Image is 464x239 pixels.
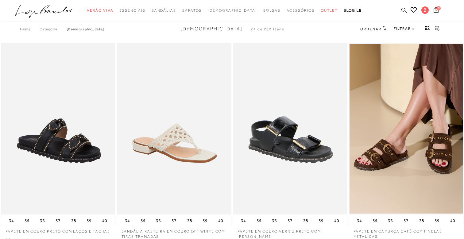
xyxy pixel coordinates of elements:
[69,216,78,225] button: 38
[344,5,362,16] a: BLOG LB
[286,216,294,225] button: 37
[87,8,113,13] span: Verão Viva
[432,7,440,15] button: 0
[421,6,429,14] span: B
[118,44,231,214] img: SANDÁLIA RASTEIRA EM COURO OFF WHITE COM TIRAS TRAMADAS
[38,216,47,225] button: 36
[154,216,163,225] button: 36
[85,216,93,225] button: 39
[208,8,257,13] span: [DEMOGRAPHIC_DATA]
[350,44,463,214] img: PAPETE EM CAMURÇA CAFÉ COM FIVELAS METÁLICAS
[7,216,16,225] button: 34
[344,8,362,13] span: BLOG LB
[386,216,395,225] button: 36
[321,5,338,16] a: categoryNavScreenReaderText
[419,6,432,16] button: B
[139,216,147,225] button: 35
[360,27,381,31] span: Ordenar
[87,5,113,16] a: categoryNavScreenReaderText
[152,5,176,16] a: categoryNavScreenReaderText
[2,44,115,214] img: PAPETE EM COURO PRETO COM LAÇOS E TACHAS
[371,216,379,225] button: 35
[118,44,231,214] a: SANDÁLIA RASTEIRA EM COURO OFF WHITE COM TIRAS TRAMADAS SANDÁLIA RASTEIRA EM COURO OFF WHITE COM ...
[355,216,364,225] button: 34
[270,216,279,225] button: 36
[23,216,31,225] button: 35
[350,44,463,214] a: PAPETE EM CAMURÇA CAFÉ COM FIVELAS METÁLICAS PAPETE EM CAMURÇA CAFÉ COM FIVELAS METÁLICAS
[40,27,66,31] a: Categoria
[332,216,341,225] button: 40
[321,8,338,13] span: Outlet
[239,216,248,225] button: 34
[433,216,441,225] button: 39
[182,5,202,16] a: categoryNavScreenReaderText
[263,5,280,16] a: categoryNavScreenReaderText
[170,216,178,225] button: 37
[216,216,225,225] button: 40
[423,25,432,33] button: Mostrar 4 produtos por linha
[263,8,280,13] span: Bolsas
[234,44,347,214] a: PAPETE EM COURO VERNIZ PRETO COM SOLADO TRATORADO PAPETE EM COURO VERNIZ PRETO COM SOLADO TRATORADO
[119,5,145,16] a: categoryNavScreenReaderText
[20,27,40,31] a: Home
[67,27,104,31] a: [DEMOGRAPHIC_DATA]
[417,216,426,225] button: 38
[201,216,209,225] button: 39
[251,27,284,31] span: 24 de 262 itens
[402,216,410,225] button: 37
[255,216,263,225] button: 35
[208,5,257,16] a: noSubCategoriesText
[119,8,145,13] span: Essenciais
[287,8,315,13] span: Acessórios
[436,6,441,10] span: 0
[123,216,132,225] button: 34
[54,216,62,225] button: 37
[394,26,415,31] a: FILTRAR
[433,25,442,33] button: gridText6Desc
[317,216,325,225] button: 39
[448,216,457,225] button: 40
[2,44,115,214] a: PAPETE EM COURO PRETO COM LAÇOS E TACHAS PAPETE EM COURO PRETO COM LAÇOS E TACHAS
[100,216,109,225] button: 40
[301,216,310,225] button: 38
[182,8,202,13] span: Sapatos
[234,44,347,214] img: PAPETE EM COURO VERNIZ PRETO COM SOLADO TRATORADO
[152,8,176,13] span: Sandálias
[1,225,115,234] a: PAPETE EM COURO PRETO COM LAÇOS E TACHAS
[180,26,242,32] span: [DEMOGRAPHIC_DATA]
[185,216,194,225] button: 38
[287,5,315,16] a: categoryNavScreenReaderText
